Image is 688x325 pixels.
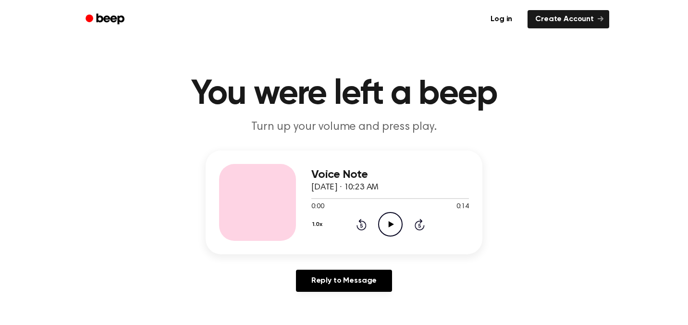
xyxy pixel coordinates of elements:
[311,202,324,212] span: 0:00
[160,119,528,135] p: Turn up your volume and press play.
[456,202,469,212] span: 0:14
[311,183,379,192] span: [DATE] · 10:23 AM
[311,216,326,233] button: 1.0x
[311,168,469,181] h3: Voice Note
[296,270,392,292] a: Reply to Message
[528,10,609,28] a: Create Account
[79,10,133,29] a: Beep
[98,77,590,112] h1: You were left a beep
[481,8,522,30] a: Log in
